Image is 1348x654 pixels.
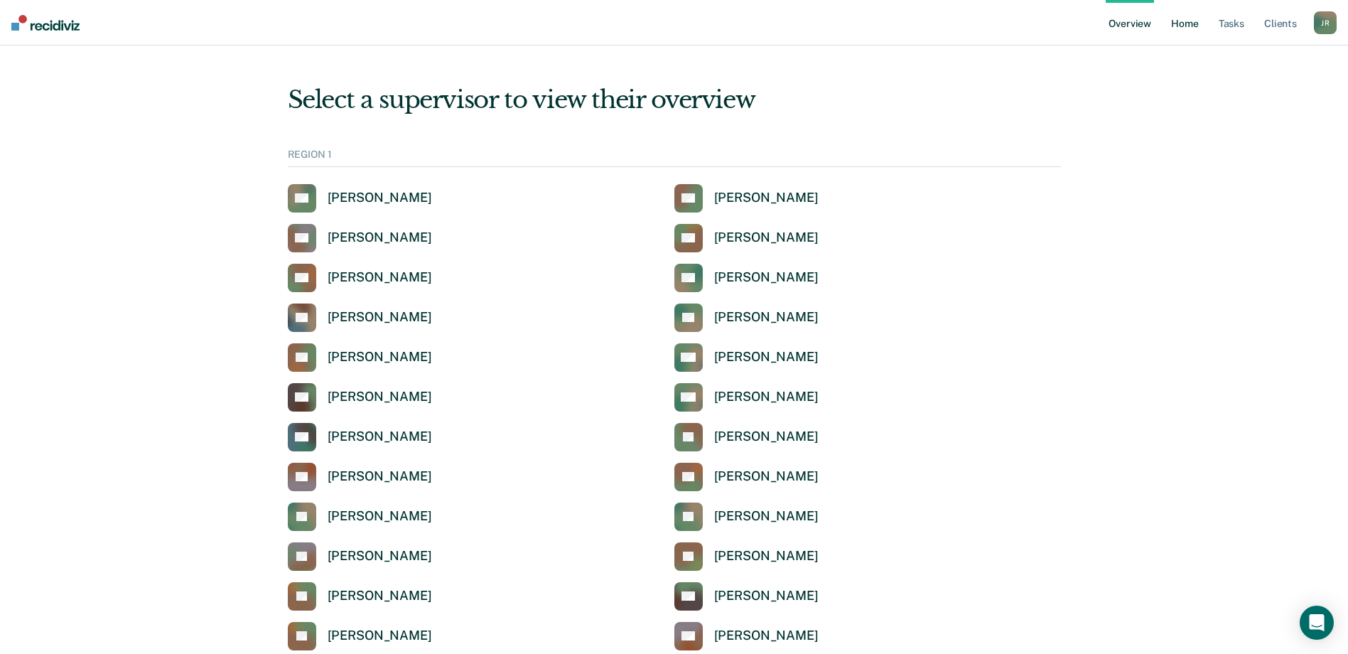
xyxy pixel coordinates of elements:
[714,429,819,445] div: [PERSON_NAME]
[328,468,432,485] div: [PERSON_NAME]
[328,429,432,445] div: [PERSON_NAME]
[674,383,819,412] a: [PERSON_NAME]
[288,463,432,491] a: [PERSON_NAME]
[328,588,432,604] div: [PERSON_NAME]
[288,503,432,531] a: [PERSON_NAME]
[674,264,819,292] a: [PERSON_NAME]
[288,423,432,451] a: [PERSON_NAME]
[288,343,432,372] a: [PERSON_NAME]
[674,503,819,531] a: [PERSON_NAME]
[674,304,819,332] a: [PERSON_NAME]
[674,582,819,611] a: [PERSON_NAME]
[674,343,819,372] a: [PERSON_NAME]
[288,304,432,332] a: [PERSON_NAME]
[714,349,819,365] div: [PERSON_NAME]
[714,628,819,644] div: [PERSON_NAME]
[714,588,819,604] div: [PERSON_NAME]
[328,548,432,564] div: [PERSON_NAME]
[288,542,432,571] a: [PERSON_NAME]
[328,269,432,286] div: [PERSON_NAME]
[714,548,819,564] div: [PERSON_NAME]
[714,230,819,246] div: [PERSON_NAME]
[288,264,432,292] a: [PERSON_NAME]
[328,309,432,326] div: [PERSON_NAME]
[714,269,819,286] div: [PERSON_NAME]
[674,184,819,213] a: [PERSON_NAME]
[288,85,1061,114] div: Select a supervisor to view their overview
[328,389,432,405] div: [PERSON_NAME]
[288,383,432,412] a: [PERSON_NAME]
[714,508,819,525] div: [PERSON_NAME]
[328,230,432,246] div: [PERSON_NAME]
[674,224,819,252] a: [PERSON_NAME]
[288,582,432,611] a: [PERSON_NAME]
[714,190,819,206] div: [PERSON_NAME]
[1300,606,1334,640] div: Open Intercom Messenger
[1314,11,1337,34] button: JR
[674,463,819,491] a: [PERSON_NAME]
[328,190,432,206] div: [PERSON_NAME]
[328,628,432,644] div: [PERSON_NAME]
[288,184,432,213] a: [PERSON_NAME]
[714,309,819,326] div: [PERSON_NAME]
[674,542,819,571] a: [PERSON_NAME]
[674,622,819,650] a: [PERSON_NAME]
[328,508,432,525] div: [PERSON_NAME]
[11,15,80,31] img: Recidiviz
[288,149,1061,167] div: REGION 1
[1314,11,1337,34] div: J R
[288,224,432,252] a: [PERSON_NAME]
[714,389,819,405] div: [PERSON_NAME]
[674,423,819,451] a: [PERSON_NAME]
[328,349,432,365] div: [PERSON_NAME]
[714,468,819,485] div: [PERSON_NAME]
[288,622,432,650] a: [PERSON_NAME]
